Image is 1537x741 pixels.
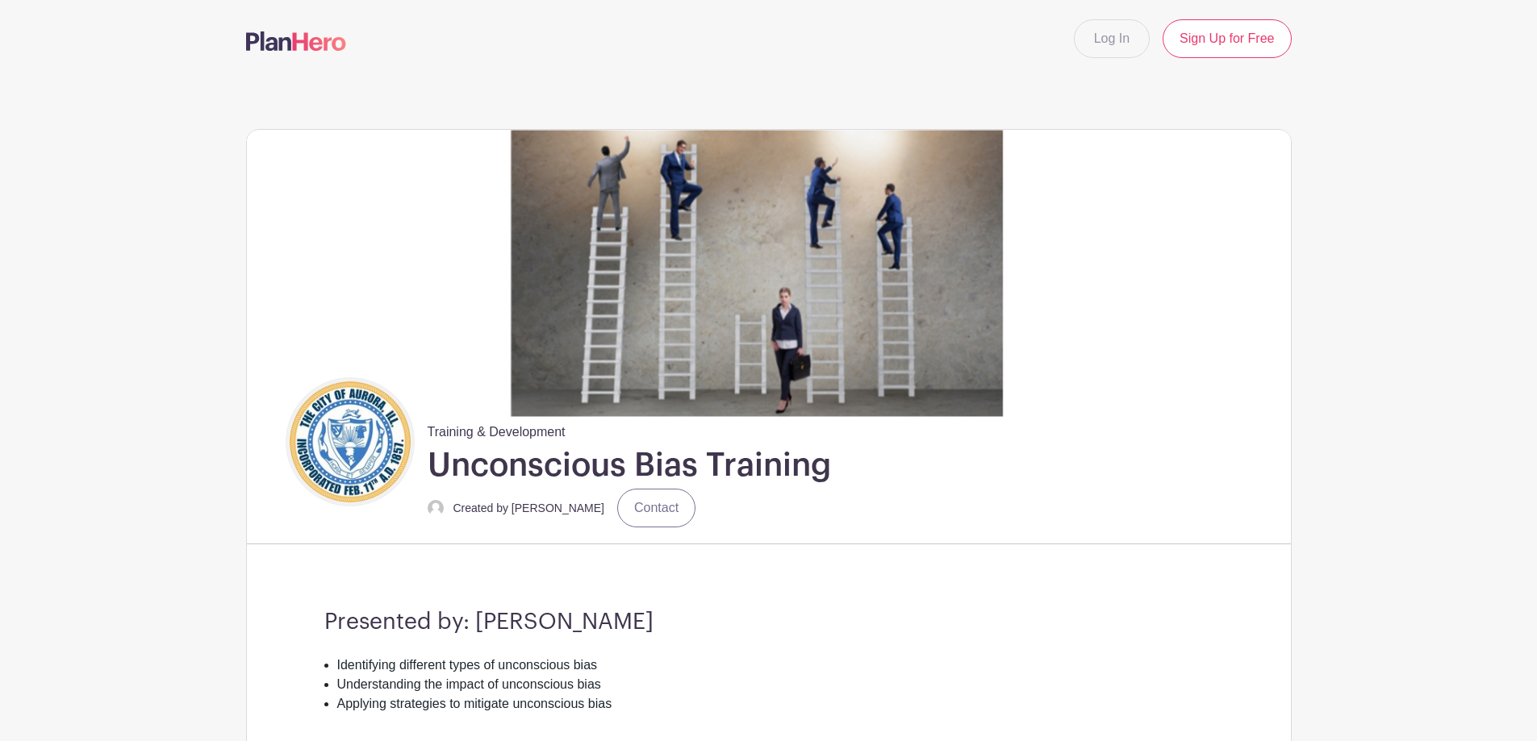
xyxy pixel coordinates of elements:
[247,130,1291,416] img: event_banner_8550.png
[324,609,1213,636] h3: Presented by: [PERSON_NAME]
[337,675,1213,694] li: Understanding the impact of unconscious bias
[290,381,411,502] img: COA%20logo%20(2).jpg
[1163,19,1291,58] a: Sign Up for Free
[617,489,695,527] a: Contact
[337,656,1213,675] li: Identifying different types of unconscious bias
[453,502,605,514] small: Created by [PERSON_NAME]
[428,500,444,516] img: default-ce2991bfa6775e67f084385cd625a349d9dcbb7a52a09fb2fda1e96e2d18dcdb.png
[428,445,831,485] h1: Unconscious Bias Training
[337,694,1213,714] li: Applying strategies to mitigate unconscious bias
[246,31,346,51] img: logo-507f7623f17ff9eddc593b1ce0a138ce2505c220e1c5a4e2b4648c50719b7d32.svg
[1074,19,1150,58] a: Log In
[428,416,566,442] span: Training & Development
